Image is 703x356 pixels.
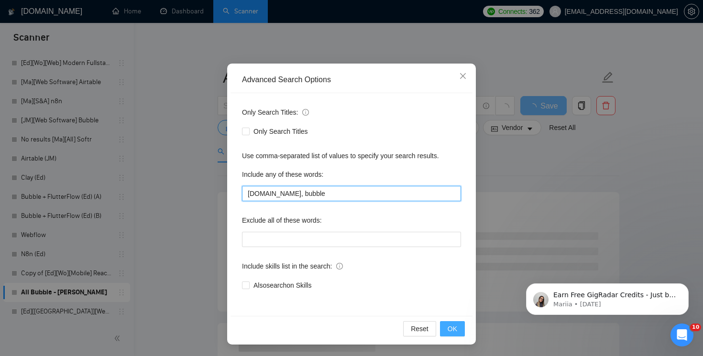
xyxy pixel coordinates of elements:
span: info-circle [302,109,309,116]
button: Close [450,64,476,89]
iframe: Intercom live chat [670,324,693,346]
div: Use comma-separated list of values to specify your search results. [242,151,461,161]
span: Include skills list in the search: [242,261,343,271]
span: Only Search Titles: [242,107,309,118]
button: OK [440,321,465,336]
button: Reset [403,321,436,336]
label: Exclude all of these words: [242,213,322,228]
iframe: Intercom notifications message [512,263,703,330]
label: Include any of these words: [242,167,323,182]
span: Also search on Skills [250,280,315,291]
span: Reset [411,324,428,334]
span: Only Search Titles [250,126,312,137]
div: Advanced Search Options [242,75,461,85]
span: info-circle [336,263,343,270]
span: close [459,72,467,80]
span: OK [448,324,457,334]
span: 10 [690,324,701,331]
